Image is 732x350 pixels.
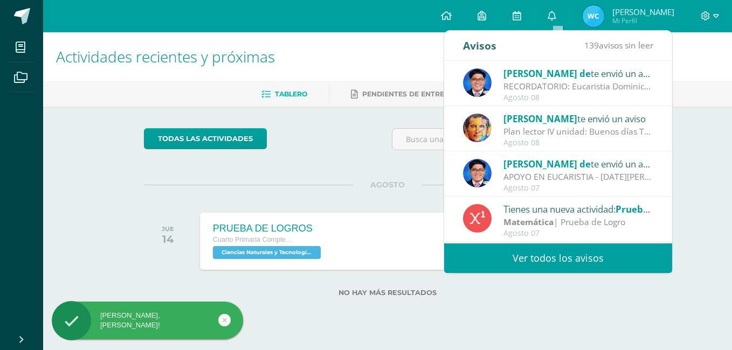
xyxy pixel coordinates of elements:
div: Agosto 07 [503,229,653,238]
span: [PERSON_NAME] de [503,67,591,80]
img: 038ac9c5e6207f3bea702a86cda391b3.png [463,159,492,187]
strong: Matemática [503,216,554,228]
div: Plan lector IV unidad: Buenos días Traer para el día lunes el libro "¿Dónde se metió la abuela?. ... [503,125,653,138]
div: JUE [162,225,174,233]
div: | Prueba de Logro [503,216,653,228]
div: [PERSON_NAME], [PERSON_NAME]! [52,311,243,330]
span: Tablero [275,90,307,98]
a: Tablero [261,86,307,103]
span: Cuarto Primaria Complementaria [213,236,294,243]
span: [PERSON_NAME] [503,113,577,125]
span: [PERSON_NAME] [612,6,674,17]
img: 49d5a75e1ce6d2edc12003b83b1ef316.png [463,114,492,142]
span: 139 [584,39,599,51]
div: Agosto 08 [503,93,653,102]
div: 14 [162,233,174,246]
a: todas las Actividades [144,128,267,149]
div: te envió un aviso [503,111,653,125]
span: avisos sin leer [584,39,653,51]
label: No hay más resultados [144,289,632,297]
div: APOYO EN EUCARISTIA - Domingo 10 de Agosto (Signo de la Biblia.): Saludos Padres de Familia. Les ... [503,171,653,183]
span: Prueba de Unidad [616,203,697,215]
div: PRUEBA DE LOGROS [213,223,323,234]
span: Ciencias Naturales y Tecnología 'B' [213,246,321,259]
div: Tienes una nueva actividad: [503,202,653,216]
div: Agosto 08 [503,138,653,148]
span: Actividades recientes y próximas [56,46,275,67]
img: 8feb228ef6ff7f033890fb9da69e2633.png [583,5,604,27]
div: te envió un aviso [503,157,653,171]
span: Mi Perfil [612,16,674,25]
div: RECORDATORIO: Eucaristia Dominical - Signo de la Biblia.: Saludos cordiales Padres de Familia. Co... [503,80,653,93]
span: Pendientes de entrega [362,90,454,98]
span: [PERSON_NAME] de [503,158,591,170]
img: 038ac9c5e6207f3bea702a86cda391b3.png [463,68,492,97]
a: Pendientes de entrega [351,86,454,103]
a: Ver todos los avisos [444,243,672,273]
div: te envió un aviso [503,66,653,80]
div: Avisos [463,31,496,60]
span: AGOSTO [353,180,422,190]
div: Agosto 07 [503,184,653,193]
input: Busca una actividad próxima aquí... [392,129,631,150]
